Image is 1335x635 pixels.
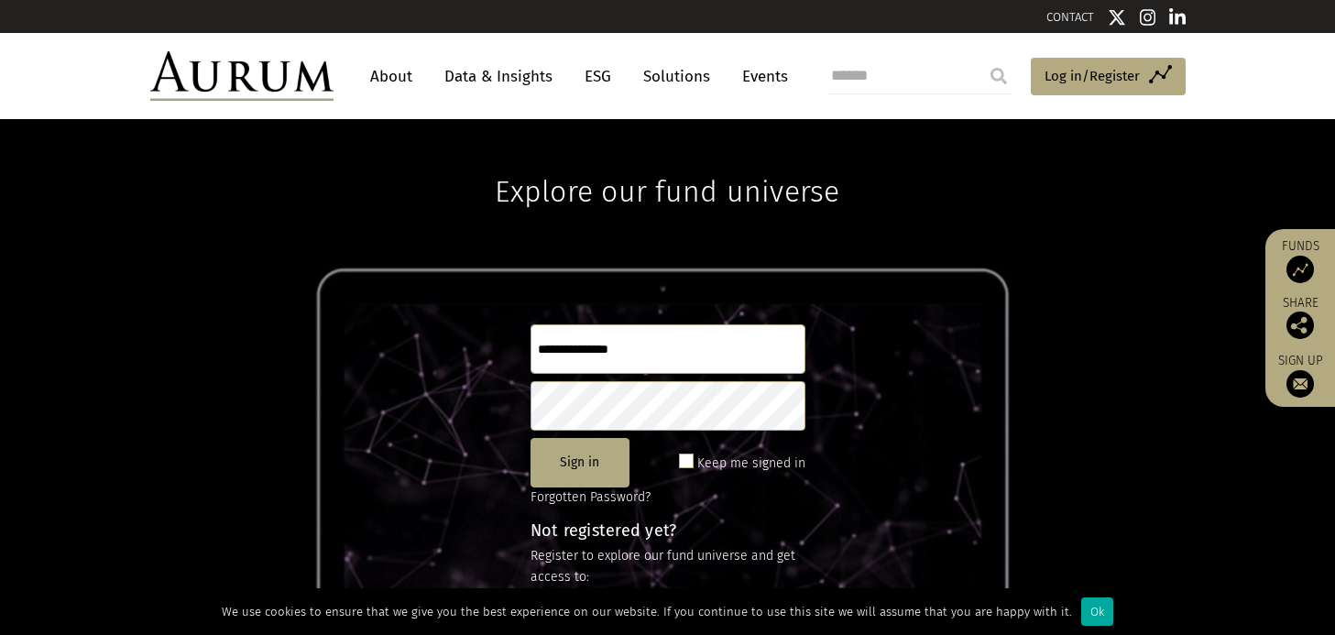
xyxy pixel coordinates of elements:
[1108,8,1126,27] img: Twitter icon
[1275,297,1326,339] div: Share
[531,489,651,505] a: Forgotten Password?
[1169,8,1186,27] img: Linkedin icon
[1046,10,1094,24] a: CONTACT
[1140,8,1156,27] img: Instagram icon
[733,60,788,93] a: Events
[980,58,1017,94] input: Submit
[1286,312,1314,339] img: Share this post
[1275,353,1326,398] a: Sign up
[697,453,805,475] label: Keep me signed in
[150,51,334,101] img: Aurum
[634,60,719,93] a: Solutions
[1286,370,1314,398] img: Sign up to our newsletter
[1081,597,1113,626] div: Ok
[495,119,839,209] h1: Explore our fund universe
[575,60,620,93] a: ESG
[531,546,805,587] p: Register to explore our fund universe and get access to:
[361,60,421,93] a: About
[1286,256,1314,283] img: Access Funds
[435,60,562,93] a: Data & Insights
[1031,58,1186,96] a: Log in/Register
[1045,65,1140,87] span: Log in/Register
[531,522,805,539] h4: Not registered yet?
[1275,238,1326,283] a: Funds
[531,438,629,487] button: Sign in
